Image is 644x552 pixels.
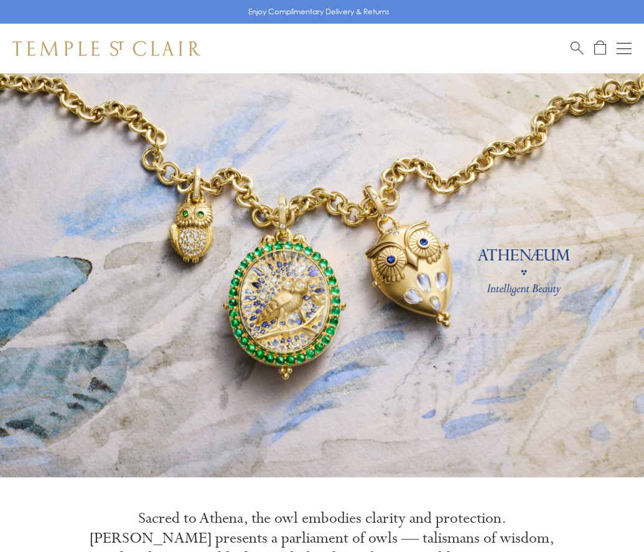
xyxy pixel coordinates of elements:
button: Open navigation [617,41,632,56]
p: Enjoy Complimentary Delivery & Returns [248,6,390,18]
img: Temple St. Clair [12,41,200,56]
a: Search [571,40,584,56]
a: Open Shopping Bag [594,40,606,56]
